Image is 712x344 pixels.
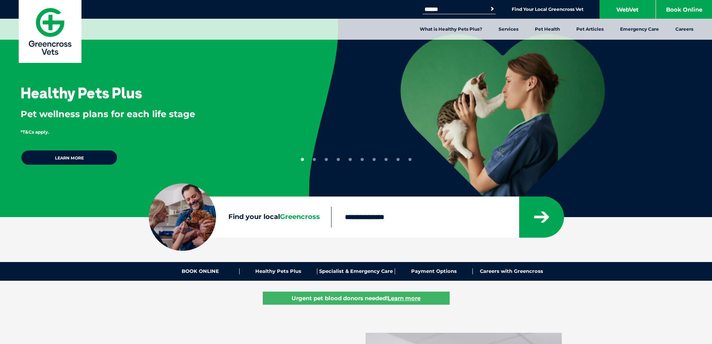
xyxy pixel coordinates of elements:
a: Pet Health [527,19,568,40]
button: Search [488,5,496,13]
button: 3 of 10 [325,158,328,161]
button: 5 of 10 [349,158,352,161]
button: 8 of 10 [385,158,388,161]
button: 1 of 10 [301,158,304,161]
a: Learn more [21,150,118,165]
button: 7 of 10 [373,158,376,161]
a: BOOK ONLINE [162,268,240,274]
a: Payment Options [395,268,473,274]
span: Greencross [280,213,320,221]
button: 4 of 10 [337,158,340,161]
a: Services [490,19,527,40]
button: 6 of 10 [361,158,364,161]
a: Careers [667,19,702,40]
p: Pet wellness plans for each life stage [21,108,284,121]
a: Emergency Care [612,19,667,40]
span: *T&Cs apply. [21,129,49,135]
a: Specialist & Emergency Care [317,268,395,274]
a: Urgent pet blood donors needed!Learn more [263,292,450,305]
a: Pet Articles [568,19,612,40]
label: Find your local [149,211,331,223]
a: Healthy Pets Plus [240,268,317,274]
button: 2 of 10 [313,158,316,161]
a: What is Healthy Pets Plus? [412,19,490,40]
u: Learn more [388,295,420,302]
h3: Healthy Pets Plus [21,85,142,100]
button: 9 of 10 [397,158,400,161]
button: 10 of 10 [409,158,412,161]
a: Find Your Local Greencross Vet [512,6,583,12]
a: Careers with Greencross [473,268,550,274]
